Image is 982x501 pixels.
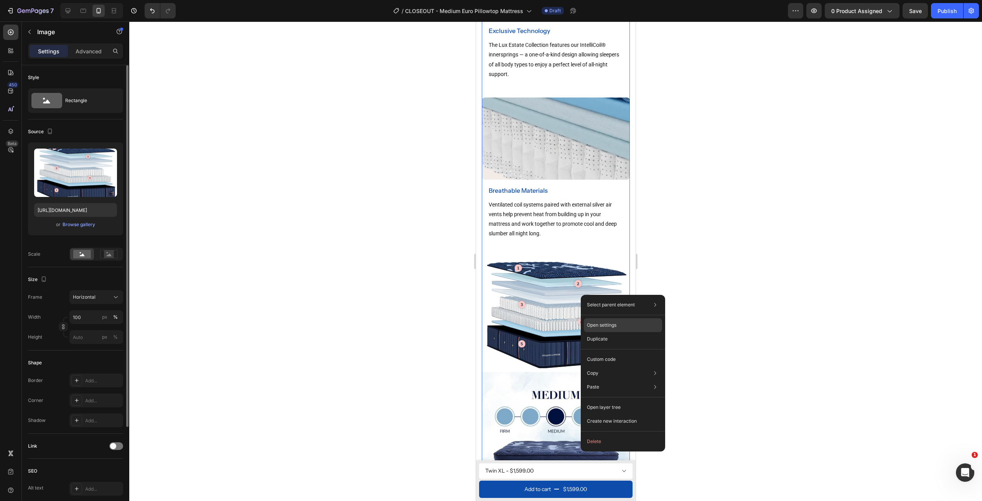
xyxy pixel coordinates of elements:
button: Save [903,3,928,18]
button: Browse gallery [62,221,96,228]
span: CLOSEOUT - Medium Euro Pillowtop Mattress [405,7,523,15]
p: 7 [50,6,54,15]
div: Add... [85,486,121,493]
p: Advanced [76,47,102,55]
div: Beta [6,141,18,147]
div: Publish [938,7,957,15]
button: px [111,332,120,342]
div: Link [28,443,37,450]
p: Paste [587,384,599,390]
div: Undo/Redo [145,3,176,18]
button: Horizontal [69,290,123,304]
label: Width [28,314,41,321]
span: Draft [549,7,561,14]
button: % [100,332,109,342]
button: Publish [931,3,963,18]
div: Size [28,274,48,285]
div: 450 [7,82,18,88]
div: % [113,334,118,341]
div: px [102,334,107,341]
span: or [56,220,61,229]
div: Add... [85,377,121,384]
p: Open layer tree [587,404,621,411]
span: / [402,7,404,15]
p: Image [37,27,102,36]
img: gempages_491294865229873979-6c977ff6-faea-49b6-8be3-fcec014f0198.png [6,351,154,499]
p: Select parent element [587,301,635,308]
div: Rectangle [65,92,112,109]
iframe: Design area [476,21,636,501]
button: Delete [584,435,662,448]
input: https://example.com/image.jpg [34,203,117,217]
div: % [113,314,118,321]
span: Save [909,8,922,14]
div: Style [28,74,39,81]
p: Copy [587,370,598,377]
div: Border [28,377,43,384]
div: Browse gallery [63,221,95,228]
input: px% [69,310,123,324]
div: Shadow [28,417,46,424]
div: px [102,314,107,321]
span: Horizontal [73,294,96,301]
div: Corner [28,397,43,404]
p: Duplicate [587,336,608,342]
button: 7 [3,3,57,18]
div: Shape [28,359,42,366]
button: px [111,313,120,322]
div: Alt text [28,484,43,491]
label: Frame [28,294,42,301]
div: Source [28,127,54,137]
div: Add... [85,397,121,404]
p: Create new interaction [587,417,637,425]
div: Scale [28,251,40,258]
label: Height [28,334,42,341]
p: Custom code [587,356,616,363]
iframe: Intercom live chat [956,463,974,482]
button: % [100,313,109,322]
input: px% [69,330,123,344]
div: SEO [28,468,37,475]
button: 0 product assigned [825,3,900,18]
p: Settings [38,47,59,55]
div: Add... [85,417,121,424]
span: 1 [972,452,978,458]
span: 0 product assigned [831,7,882,15]
p: Open settings [587,322,616,329]
img: preview-image [34,149,117,197]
